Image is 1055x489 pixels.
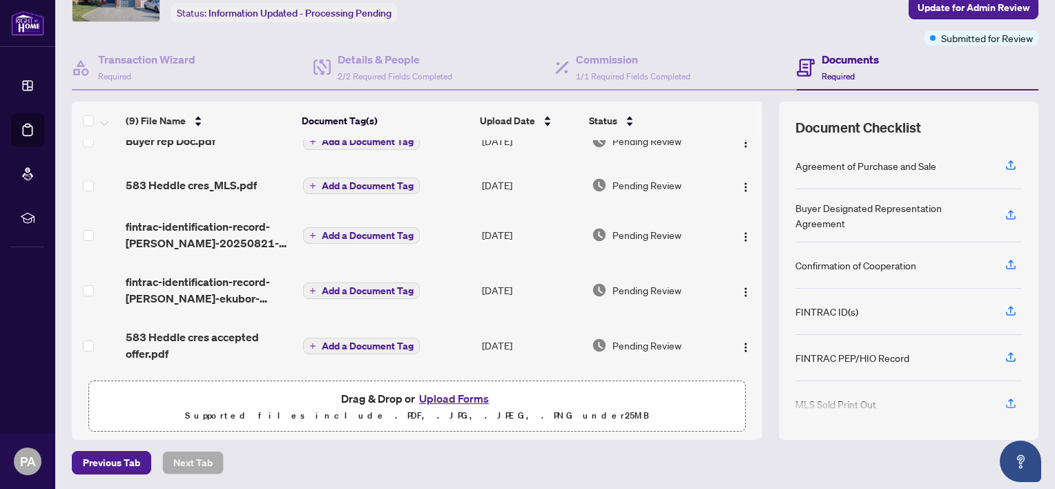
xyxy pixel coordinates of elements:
[97,407,737,424] p: Supported files include .PDF, .JPG, .JPEG, .PNG under 25 MB
[126,177,257,193] span: 583 Heddle cres_MLS.pdf
[735,279,757,301] button: Logo
[296,102,474,140] th: Document Tag(s)
[303,227,420,245] button: Add a Document Tag
[592,178,607,193] img: Document Status
[740,137,751,148] img: Logo
[120,102,297,140] th: (9) File Name
[20,452,36,471] span: PA
[89,381,745,432] span: Drag & Drop orUpload FormsSupported files include .PDF, .JPG, .JPEG, .PNG under25MB
[795,396,876,412] div: MLS Sold Print Out
[322,231,414,240] span: Add a Document Tag
[98,71,131,81] span: Required
[1000,441,1041,482] button: Open asap
[480,113,535,128] span: Upload Date
[303,282,420,300] button: Add a Document Tag
[740,231,751,242] img: Logo
[209,7,391,19] span: Information Updated - Processing Pending
[576,71,690,81] span: 1/1 Required Fields Completed
[740,342,751,353] img: Logo
[612,178,681,193] span: Pending Review
[126,274,292,307] span: fintrac-identification-record-[PERSON_NAME]-ekubor-20250821-060507.pdf
[322,181,414,191] span: Add a Document Tag
[303,337,420,355] button: Add a Document Tag
[476,318,586,373] td: [DATE]
[795,258,916,273] div: Confirmation of Cooperation
[592,282,607,298] img: Document Status
[735,224,757,246] button: Logo
[162,451,224,474] button: Next Tab
[612,133,681,148] span: Pending Review
[98,51,195,68] h4: Transaction Wizard
[338,51,452,68] h4: Details & People
[795,350,909,365] div: FINTRAC PEP/HIO Record
[83,452,140,474] span: Previous Tab
[322,341,414,351] span: Add a Document Tag
[592,338,607,353] img: Document Status
[612,338,681,353] span: Pending Review
[72,451,151,474] button: Previous Tab
[795,158,936,173] div: Agreement of Purchase and Sale
[589,113,617,128] span: Status
[309,343,316,349] span: plus
[303,338,420,354] button: Add a Document Tag
[476,163,586,207] td: [DATE]
[735,130,757,152] button: Logo
[941,30,1033,46] span: Submitted for Review
[322,286,414,296] span: Add a Document Tag
[303,133,420,150] button: Add a Document Tag
[126,329,292,362] span: 583 Heddle cres accepted offer.pdf
[309,232,316,239] span: plus
[415,390,493,407] button: Upload Forms
[303,178,420,194] button: Add a Document Tag
[171,3,397,22] div: Status:
[592,227,607,242] img: Document Status
[126,113,186,128] span: (9) File Name
[476,207,586,262] td: [DATE]
[341,390,493,407] span: Drag & Drop or
[476,262,586,318] td: [DATE]
[795,200,989,231] div: Buyer Designated Representation Agreement
[795,304,858,319] div: FINTRAC ID(s)
[612,282,681,298] span: Pending Review
[11,10,44,36] img: logo
[822,71,855,81] span: Required
[476,119,586,163] td: [DATE]
[309,138,316,145] span: plus
[735,334,757,356] button: Logo
[303,177,420,195] button: Add a Document Tag
[612,227,681,242] span: Pending Review
[126,133,215,149] span: Buyer rep Doc.pdf
[795,118,921,137] span: Document Checklist
[303,282,420,299] button: Add a Document Tag
[322,137,414,146] span: Add a Document Tag
[592,133,607,148] img: Document Status
[474,102,583,140] th: Upload Date
[309,287,316,294] span: plus
[740,287,751,298] img: Logo
[740,182,751,193] img: Logo
[126,218,292,251] span: fintrac-identification-record-[PERSON_NAME]-20250821-060558.pdf
[309,182,316,189] span: plus
[735,174,757,196] button: Logo
[822,51,879,68] h4: Documents
[583,102,719,140] th: Status
[303,227,420,244] button: Add a Document Tag
[338,71,452,81] span: 2/2 Required Fields Completed
[576,51,690,68] h4: Commission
